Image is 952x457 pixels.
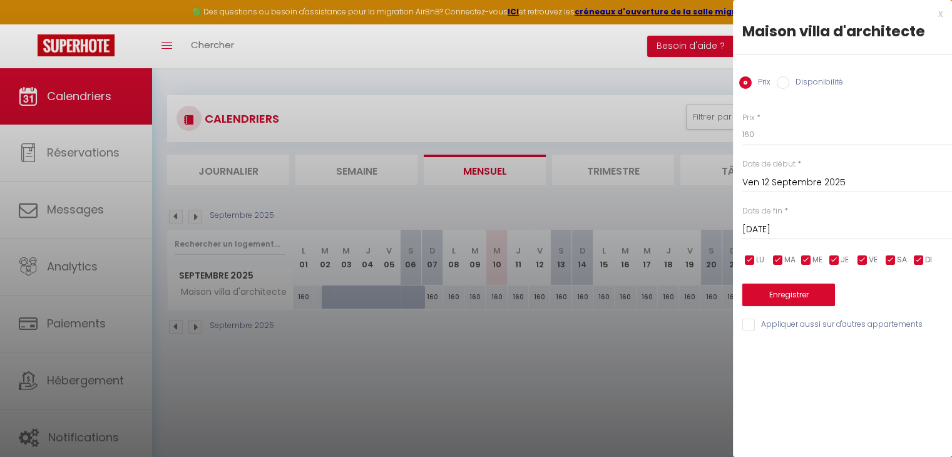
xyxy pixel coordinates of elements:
span: MA [784,254,796,266]
label: Date de début [742,158,796,170]
label: Prix [742,112,755,124]
span: ME [812,254,822,266]
label: Date de fin [742,205,782,217]
label: Prix [752,76,770,90]
span: SA [897,254,907,266]
span: DI [925,254,932,266]
span: JE [841,254,849,266]
button: Enregistrer [742,284,835,306]
button: Ouvrir le widget de chat LiveChat [10,5,48,43]
label: Disponibilité [789,76,843,90]
div: x [733,6,943,21]
span: VE [869,254,878,266]
div: Maison villa d'architecte [742,21,943,41]
span: LU [756,254,764,266]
